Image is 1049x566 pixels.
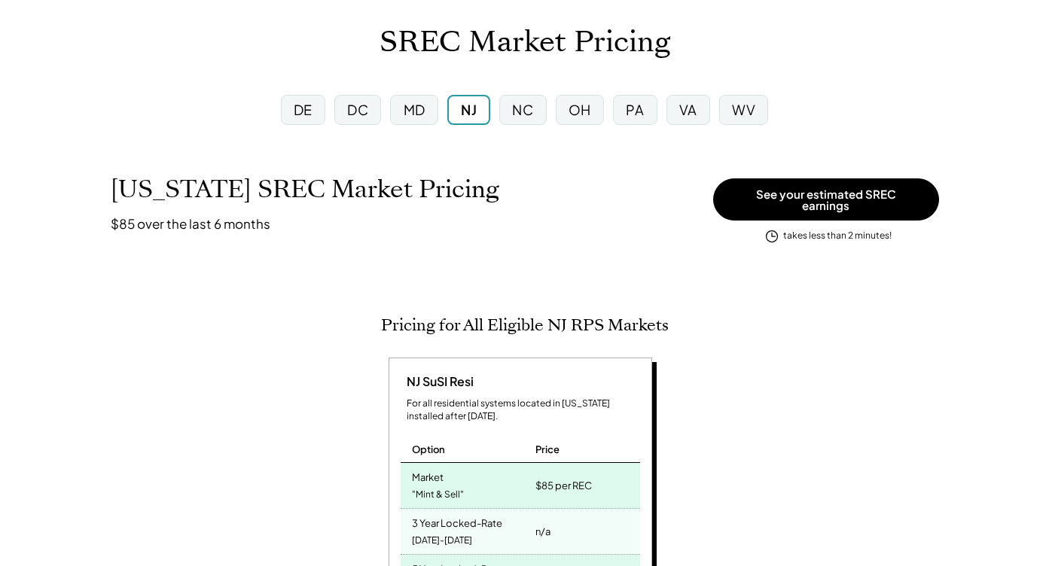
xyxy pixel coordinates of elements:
[412,467,444,484] div: Market
[412,531,472,551] div: [DATE]-[DATE]
[732,100,755,119] div: WV
[626,100,644,119] div: PA
[111,175,499,204] h1: [US_STATE] SREC Market Pricing
[404,100,425,119] div: MD
[535,475,592,496] div: $85 per REC
[512,100,533,119] div: NC
[535,521,550,542] div: n/a
[111,215,270,232] h3: $85 over the last 6 months
[412,485,464,505] div: "Mint & Sell"
[412,443,445,456] div: Option
[401,373,474,390] div: NJ SuSI Resi
[347,100,368,119] div: DC
[294,100,313,119] div: DE
[380,25,670,60] h1: SREC Market Pricing
[381,315,669,335] h2: Pricing for All Eligible NJ RPS Markets
[713,178,939,221] button: See your estimated SREC earnings
[412,513,502,530] div: 3 Year Locked-Rate
[535,443,560,456] div: Price
[783,230,892,242] div: takes less than 2 minutes!
[569,100,591,119] div: OH
[407,397,640,423] div: For all residential systems located in [US_STATE] installed after [DATE].
[679,100,697,119] div: VA
[461,100,477,119] div: NJ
